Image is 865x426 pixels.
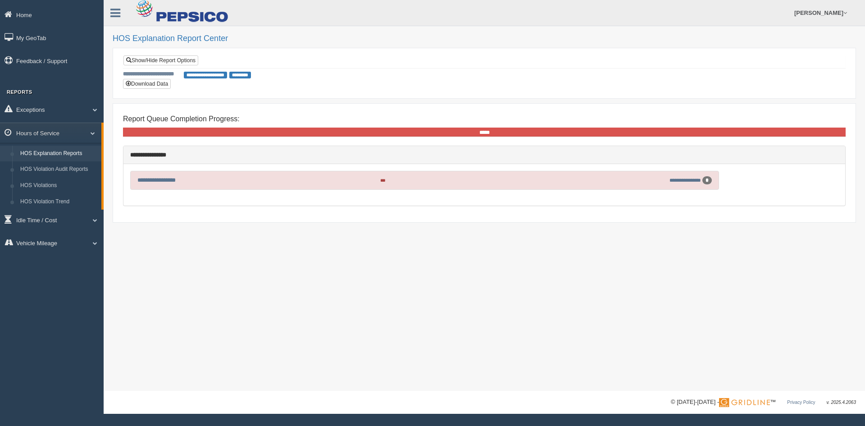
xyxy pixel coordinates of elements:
[16,178,101,194] a: HOS Violations
[16,146,101,162] a: HOS Explanation Reports
[113,34,856,43] h2: HOS Explanation Report Center
[123,55,198,65] a: Show/Hide Report Options
[16,161,101,178] a: HOS Violation Audit Reports
[123,79,171,89] button: Download Data
[671,398,856,407] div: © [DATE]-[DATE] - ™
[16,194,101,210] a: HOS Violation Trend
[827,400,856,405] span: v. 2025.4.2063
[123,115,846,123] h4: Report Queue Completion Progress:
[787,400,815,405] a: Privacy Policy
[719,398,770,407] img: Gridline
